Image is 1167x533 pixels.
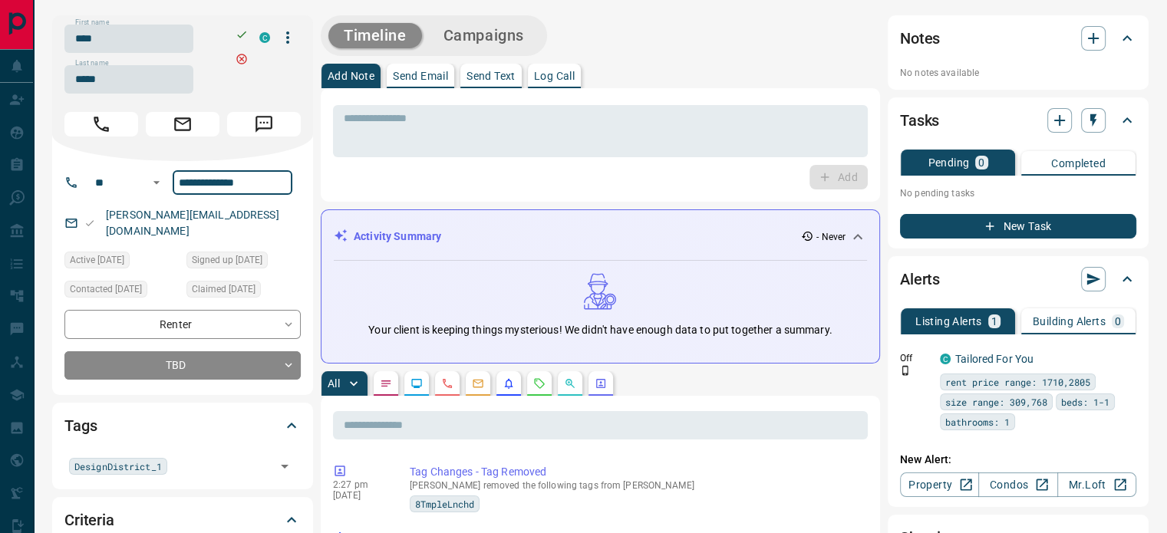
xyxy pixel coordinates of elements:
[64,310,301,338] div: Renter
[192,281,255,297] span: Claimed [DATE]
[595,377,607,390] svg: Agent Actions
[900,214,1136,239] button: New Task
[70,281,142,297] span: Contacted [DATE]
[428,23,539,48] button: Campaigns
[900,261,1136,298] div: Alerts
[900,108,939,133] h2: Tasks
[75,18,109,28] label: First name
[978,157,984,168] p: 0
[74,459,162,474] span: DesignDistrict_1
[991,316,997,327] p: 1
[334,222,867,251] div: Activity Summary- Never
[328,23,422,48] button: Timeline
[900,182,1136,205] p: No pending tasks
[192,252,262,268] span: Signed up [DATE]
[900,267,940,291] h2: Alerts
[533,377,546,390] svg: Requests
[900,452,1136,468] p: New Alert:
[978,472,1057,497] a: Condos
[441,377,453,390] svg: Calls
[64,413,97,438] h2: Tags
[1033,316,1106,327] p: Building Alerts
[410,377,423,390] svg: Lead Browsing Activity
[900,365,911,376] svg: Push Notification Only
[328,378,340,389] p: All
[1061,394,1109,410] span: beds: 1-1
[945,394,1047,410] span: size range: 309,768
[70,252,124,268] span: Active [DATE]
[84,218,95,229] svg: Email Valid
[466,71,516,81] p: Send Text
[415,496,474,512] span: 8TmpleLnchd
[1115,316,1121,327] p: 0
[64,351,301,380] div: TBD
[368,322,832,338] p: Your client is keeping things mysterious! We didn't have enough data to put together a summary.
[900,66,1136,80] p: No notes available
[1057,472,1136,497] a: Mr.Loft
[227,112,301,137] span: Message
[900,102,1136,139] div: Tasks
[900,20,1136,57] div: Notes
[945,414,1010,429] span: bathrooms: 1
[64,508,114,532] h2: Criteria
[816,230,846,244] p: - Never
[64,252,179,273] div: Thu Mar 24 2022
[64,281,179,302] div: Thu Mar 24 2022
[900,472,979,497] a: Property
[1051,158,1106,169] p: Completed
[928,157,969,168] p: Pending
[410,480,862,491] p: [PERSON_NAME] removed the following tags from [PERSON_NAME]
[503,377,515,390] svg: Listing Alerts
[534,71,575,81] p: Log Call
[75,58,109,68] label: Last name
[328,71,374,81] p: Add Note
[64,112,138,137] span: Call
[147,173,166,192] button: Open
[380,377,392,390] svg: Notes
[945,374,1090,390] span: rent price range: 1710,2805
[106,209,279,237] a: [PERSON_NAME][EMAIL_ADDRESS][DOMAIN_NAME]
[900,351,931,365] p: Off
[333,490,387,501] p: [DATE]
[410,464,862,480] p: Tag Changes - Tag Removed
[955,353,1033,365] a: Tailored For You
[333,479,387,490] p: 2:27 pm
[64,407,301,444] div: Tags
[940,354,951,364] div: condos.ca
[915,316,982,327] p: Listing Alerts
[564,377,576,390] svg: Opportunities
[354,229,441,245] p: Activity Summary
[472,377,484,390] svg: Emails
[274,456,295,477] button: Open
[259,32,270,43] div: condos.ca
[393,71,448,81] p: Send Email
[186,281,301,302] div: Wed Mar 23 2022
[900,26,940,51] h2: Notes
[146,112,219,137] span: Email
[186,252,301,273] div: Wed Mar 23 2022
